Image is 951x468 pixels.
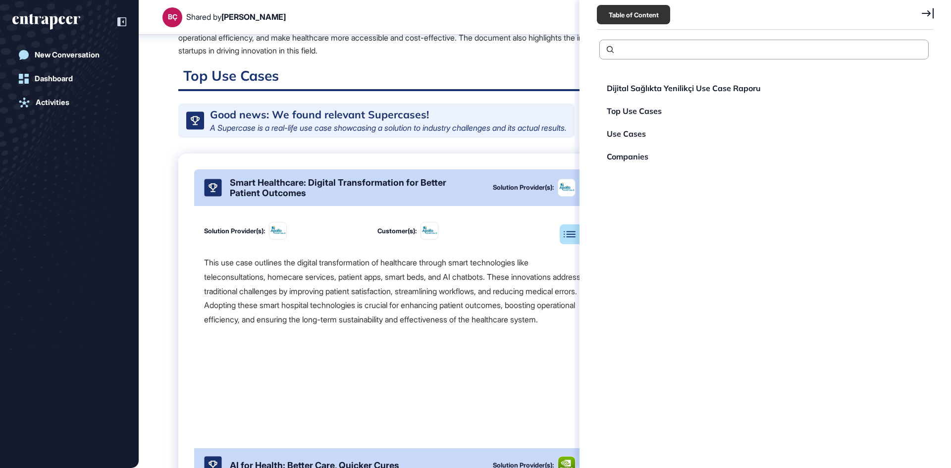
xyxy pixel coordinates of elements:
[607,107,662,115] div: Top Use Cases
[421,222,438,239] img: Apollo Hospitals Enterprise-logo
[204,256,589,327] div: This use case outlines the digital transformation of healthcare through smart technologies like t...
[493,184,554,191] div: Solution Provider(s):
[35,51,100,59] div: New Conversation
[607,153,648,160] div: Companies
[607,130,646,138] div: Use Cases
[607,84,761,92] div: Dijital Sağlıkta Yenilikçi Use Case Raporu
[12,45,126,65] a: New Conversation
[597,5,670,24] div: Table of Content
[186,12,286,22] div: Shared by
[210,124,567,132] div: A Supercase is a real-life use case showcasing a solution to industry challenges and its actual r...
[221,12,286,22] span: [PERSON_NAME]
[230,177,477,198] div: Smart Healthcare: Digital Transformation for Better Patient Outcomes
[12,93,126,112] a: Activities
[178,67,911,91] h2: Top Use Cases
[377,228,417,234] div: Customer(s):
[12,14,80,30] div: entrapeer-logo
[12,69,126,89] a: Dashboard
[36,98,69,107] div: Activities
[168,13,177,21] div: BÇ
[204,228,265,234] div: Solution Provider(s):
[35,74,73,83] div: Dashboard
[558,179,575,196] img: image
[210,109,429,120] div: Good news: We found relevant Supercases!
[269,222,286,239] img: image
